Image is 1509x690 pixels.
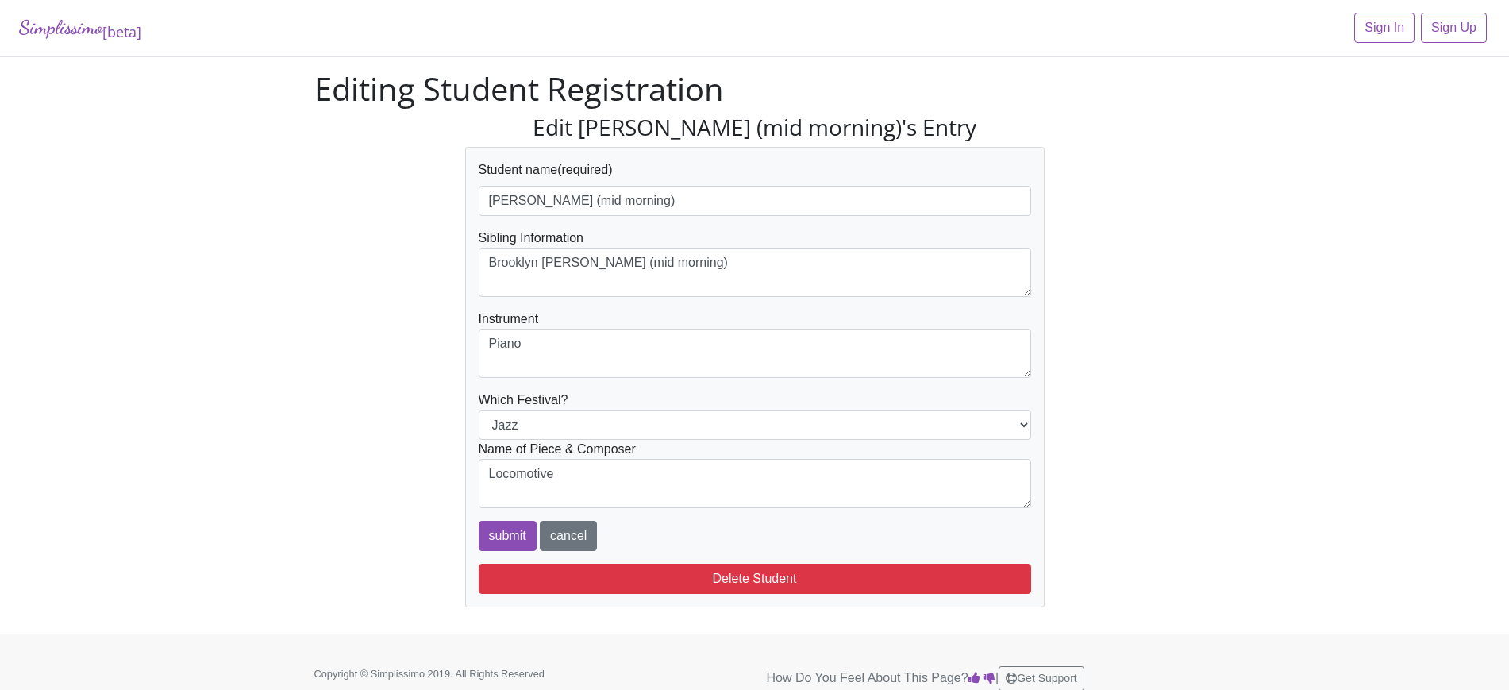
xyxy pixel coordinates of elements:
[479,459,1031,508] textarea: Locomotive
[479,329,1031,378] textarea: Piano
[314,70,1195,108] h1: Editing Student Registration
[1421,13,1487,43] a: Sign Up
[465,114,1045,141] h3: Edit [PERSON_NAME] (mid morning)'s Entry
[479,160,558,179] label: Student name
[479,160,1031,551] form: Which Festival?
[19,13,141,44] a: Simplissimo[beta]
[540,521,597,551] a: cancel
[1354,13,1415,43] a: Sign In
[479,160,1031,216] div: (required)
[479,564,1031,594] button: Delete Student
[102,22,141,41] sub: [beta]
[479,248,1031,297] textarea: Brooklyn [PERSON_NAME] (mid morning)
[479,440,1031,508] div: Name of Piece & Composer
[479,521,537,551] input: submit
[479,229,1031,297] div: Sibling Information
[314,666,592,681] p: Copyright © Simplissimo 2019. All Rights Reserved
[479,310,1031,378] div: Instrument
